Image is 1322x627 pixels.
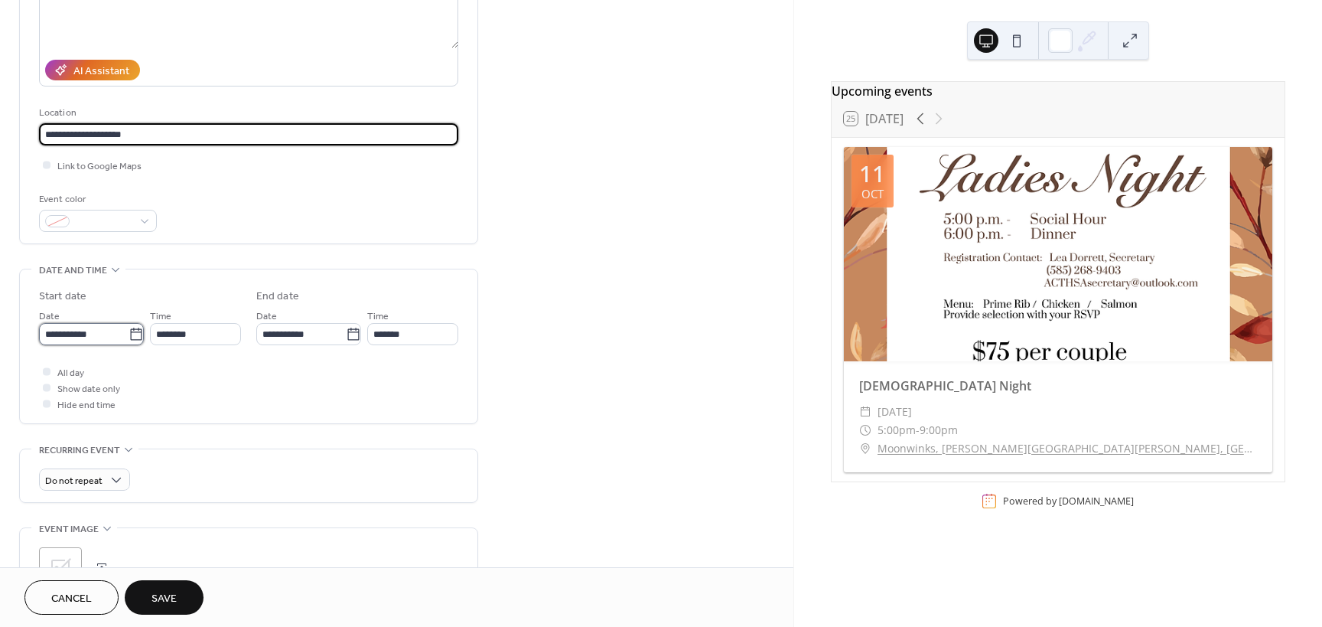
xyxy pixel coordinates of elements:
[39,263,107,279] span: Date and time
[367,309,389,325] span: Time
[39,442,120,459] span: Recurring event
[57,158,142,175] span: Link to Google Maps
[859,421,871,439] div: ​
[150,309,171,325] span: Time
[125,580,204,615] button: Save
[39,547,82,590] div: ;
[844,377,1272,395] div: [DEMOGRAPHIC_DATA] Night
[39,309,60,325] span: Date
[45,60,140,80] button: AI Assistant
[878,439,1257,458] a: Moonwinks, [PERSON_NAME][GEOGRAPHIC_DATA][PERSON_NAME], [GEOGRAPHIC_DATA], [GEOGRAPHIC_DATA]
[859,162,885,185] div: 11
[39,521,99,537] span: Event image
[861,188,884,200] div: Oct
[1059,495,1134,508] a: [DOMAIN_NAME]
[256,309,277,325] span: Date
[39,105,455,121] div: Location
[878,403,912,421] span: [DATE]
[51,591,92,607] span: Cancel
[45,472,103,490] span: Do not repeat
[1003,495,1134,508] div: Powered by
[151,591,177,607] span: Save
[57,365,84,381] span: All day
[859,439,871,458] div: ​
[832,82,1285,100] div: Upcoming events
[39,191,154,207] div: Event color
[73,64,129,80] div: AI Assistant
[859,403,871,421] div: ​
[920,421,958,439] span: 9:00pm
[57,397,116,413] span: Hide end time
[57,381,120,397] span: Show date only
[256,289,299,305] div: End date
[24,580,119,615] button: Cancel
[916,421,920,439] span: -
[39,289,86,305] div: Start date
[878,421,916,439] span: 5:00pm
